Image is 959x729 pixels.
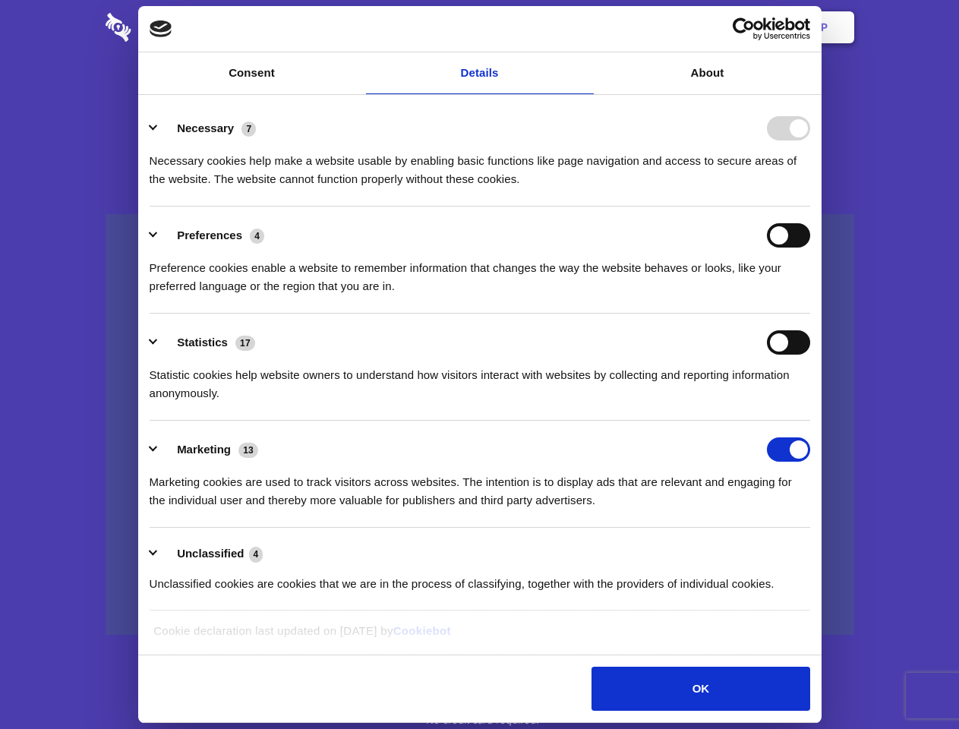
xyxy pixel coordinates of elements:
div: Preference cookies enable a website to remember information that changes the way the website beha... [150,248,810,295]
button: Marketing (13) [150,437,268,462]
button: Unclassified (4) [150,544,273,563]
img: logo-wordmark-white-trans-d4663122ce5f474addd5e946df7df03e33cb6a1c49d2221995e7729f52c070b2.svg [106,13,235,42]
div: Necessary cookies help make a website usable by enabling basic functions like page navigation and... [150,140,810,188]
label: Statistics [177,336,228,349]
div: Marketing cookies are used to track visitors across websites. The intention is to display ads tha... [150,462,810,510]
div: Statistic cookies help website owners to understand how visitors interact with websites by collec... [150,355,810,402]
a: Pricing [446,4,512,51]
span: 4 [250,229,264,244]
a: Login [689,4,755,51]
button: Necessary (7) [150,116,266,140]
span: 7 [241,121,256,137]
a: Usercentrics Cookiebot - opens in a new window [677,17,810,40]
a: Details [366,52,594,94]
a: Wistia video thumbnail [106,214,854,636]
span: 13 [238,443,258,458]
div: Unclassified cookies are cookies that we are in the process of classifying, together with the pro... [150,563,810,593]
button: Preferences (4) [150,223,274,248]
label: Necessary [177,121,234,134]
button: Statistics (17) [150,330,265,355]
h4: Auto-redaction of sensitive data, encrypted data sharing and self-destructing private chats. Shar... [106,138,854,188]
label: Preferences [177,229,242,241]
a: Contact [616,4,686,51]
h1: Eliminate Slack Data Loss. [106,68,854,123]
a: Cookiebot [393,624,451,637]
span: 17 [235,336,255,351]
a: About [594,52,822,94]
img: logo [150,21,172,37]
iframe: Drift Widget Chat Controller [883,653,941,711]
button: OK [591,667,809,711]
span: 4 [249,547,263,562]
div: Cookie declaration last updated on [DATE] by [142,622,817,652]
a: Consent [138,52,366,94]
label: Marketing [177,443,231,456]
